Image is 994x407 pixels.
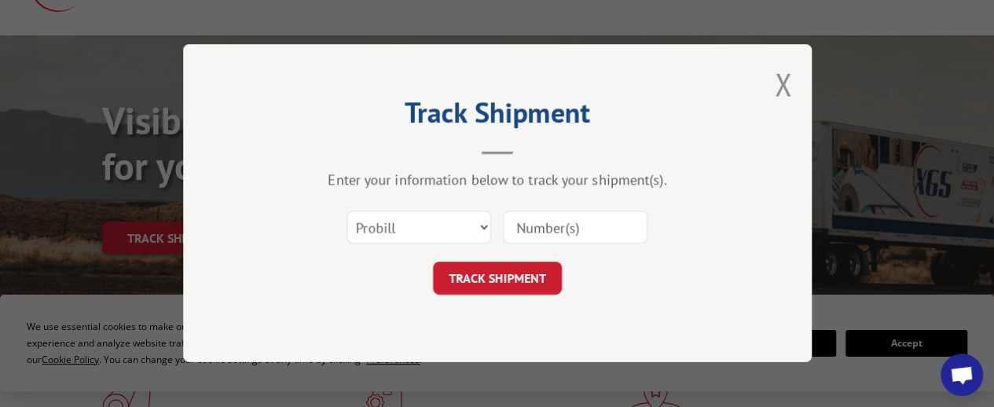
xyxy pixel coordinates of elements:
[503,211,647,244] input: Number(s)
[262,171,733,189] div: Enter your information below to track your shipment(s).
[775,64,792,105] button: Close modal
[262,101,733,131] h2: Track Shipment
[433,262,562,295] button: TRACK SHIPMENT
[941,354,983,396] div: Open chat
